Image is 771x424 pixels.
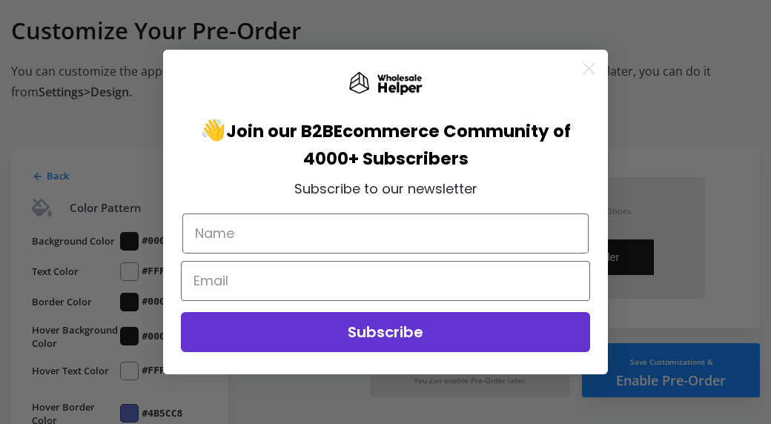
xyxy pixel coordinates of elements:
img: Wholesale Helper Logo [348,72,423,96]
input: Email [181,261,590,301]
input: Name [182,213,589,254]
span: Subscribe to our newsletter [294,179,477,198]
span: 👋 [200,116,334,145]
span: Join our B2B [226,119,334,143]
button: Close dialog [576,56,602,82]
span: Ecommerce Community of 4000+ Subscribers [303,119,572,170]
button: Subscribe [181,312,590,352]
